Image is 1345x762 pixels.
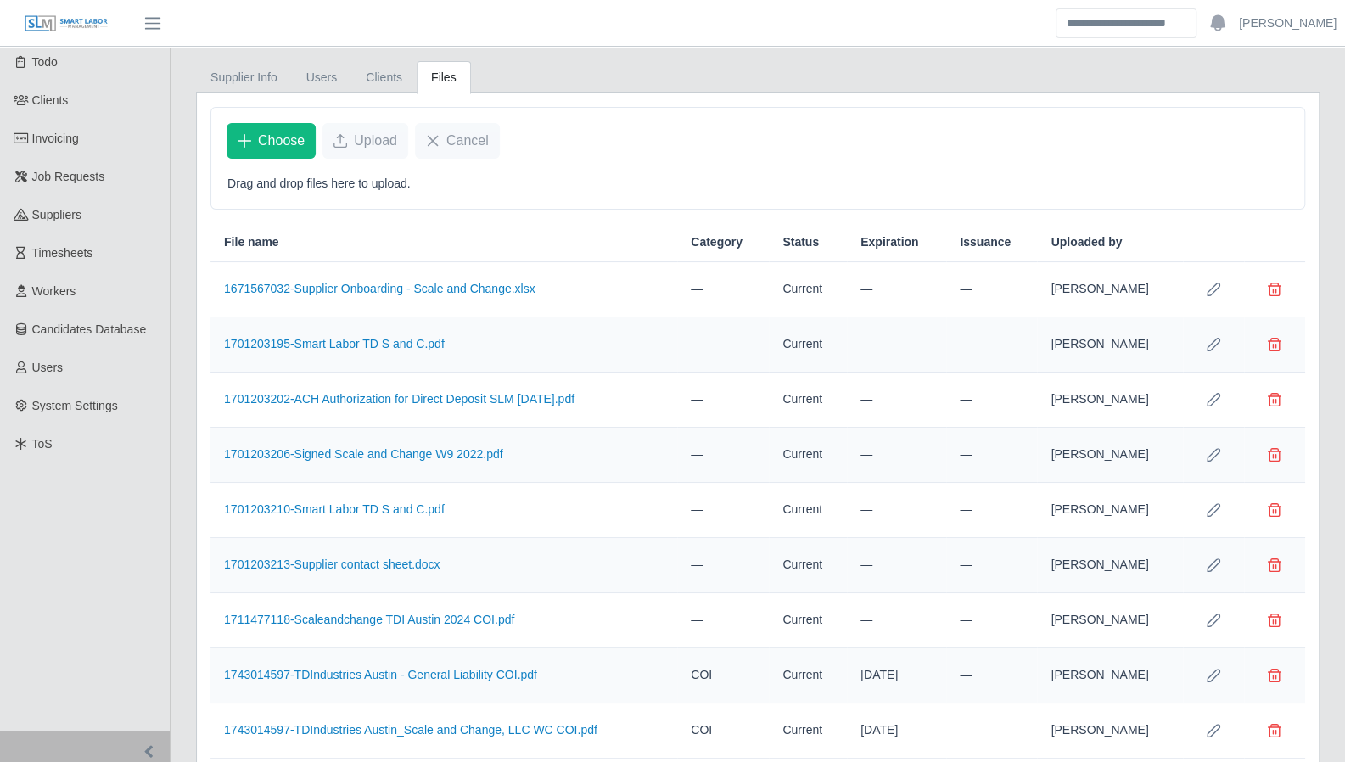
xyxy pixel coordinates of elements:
[224,233,279,251] span: File name
[677,317,769,373] td: —
[1196,603,1230,637] button: Row Edit
[1196,438,1230,472] button: Row Edit
[677,483,769,538] td: —
[32,246,93,260] span: Timesheets
[1196,272,1230,306] button: Row Edit
[677,648,769,703] td: COI
[847,428,946,483] td: —
[227,175,1288,193] p: Drag and drop files here to upload.
[415,123,500,159] button: Cancel
[32,132,79,145] span: Invoicing
[322,123,408,159] button: Upload
[847,703,946,759] td: [DATE]
[946,317,1037,373] td: —
[224,392,574,406] a: 1701203202-ACH Authorization for Direct Deposit SLM [DATE].pdf
[1239,14,1337,32] a: [PERSON_NAME]
[1196,493,1230,527] button: Row Edit
[769,538,847,593] td: Current
[677,262,769,317] td: —
[946,648,1037,703] td: —
[677,538,769,593] td: —
[446,131,489,151] span: Cancel
[1037,483,1183,538] td: [PERSON_NAME]
[224,613,514,626] a: 1711477118-Scaleandchange TDI Austin 2024 COI.pdf
[1037,538,1183,593] td: [PERSON_NAME]
[691,233,743,251] span: Category
[769,317,847,373] td: Current
[1258,548,1292,582] button: Delete file
[847,373,946,428] td: —
[32,55,58,69] span: Todo
[847,648,946,703] td: [DATE]
[32,93,69,107] span: Clients
[860,233,918,251] span: Expiration
[1037,648,1183,703] td: [PERSON_NAME]
[847,538,946,593] td: —
[1196,383,1230,417] button: Row Edit
[1037,373,1183,428] td: [PERSON_NAME]
[847,483,946,538] td: —
[946,483,1037,538] td: —
[769,648,847,703] td: Current
[677,373,769,428] td: —
[224,337,445,350] a: 1701203195-Smart Labor TD S and C.pdf
[1258,438,1292,472] button: Delete file
[32,208,81,221] span: Suppliers
[227,123,316,159] button: Choose
[1037,317,1183,373] td: [PERSON_NAME]
[769,428,847,483] td: Current
[946,538,1037,593] td: —
[1258,714,1292,748] button: Delete file
[32,399,118,412] span: System Settings
[946,593,1037,648] td: —
[258,131,305,151] span: Choose
[1258,328,1292,361] button: Delete file
[677,428,769,483] td: —
[847,593,946,648] td: —
[1051,233,1122,251] span: Uploaded by
[1196,548,1230,582] button: Row Edit
[946,703,1037,759] td: —
[32,322,147,336] span: Candidates Database
[196,61,292,94] a: Supplier Info
[769,593,847,648] td: Current
[769,703,847,759] td: Current
[1056,8,1196,38] input: Search
[24,14,109,33] img: SLM Logo
[224,557,440,571] a: 1701203213-Supplier contact sheet.docx
[847,317,946,373] td: —
[1258,493,1292,527] button: Delete file
[354,131,397,151] span: Upload
[224,282,535,295] a: 1671567032-Supplier Onboarding - Scale and Change.xlsx
[1196,658,1230,692] button: Row Edit
[224,668,537,681] a: 1743014597-TDIndustries Austin - General Liability COI.pdf
[32,170,105,183] span: Job Requests
[677,703,769,759] td: COI
[1258,658,1292,692] button: Delete file
[1037,262,1183,317] td: [PERSON_NAME]
[946,428,1037,483] td: —
[769,373,847,428] td: Current
[847,262,946,317] td: —
[292,61,352,94] a: Users
[224,723,597,737] a: 1743014597-TDIndustries Austin_Scale and Change, LLC WC COI.pdf
[1037,703,1183,759] td: [PERSON_NAME]
[769,483,847,538] td: Current
[351,61,417,94] a: Clients
[1258,383,1292,417] button: Delete file
[946,373,1037,428] td: —
[946,262,1037,317] td: —
[32,361,64,374] span: Users
[1037,593,1183,648] td: [PERSON_NAME]
[1037,428,1183,483] td: [PERSON_NAME]
[32,437,53,451] span: ToS
[782,233,819,251] span: Status
[417,61,471,94] a: Files
[960,233,1011,251] span: Issuance
[1196,328,1230,361] button: Row Edit
[1258,272,1292,306] button: Delete file
[769,262,847,317] td: Current
[224,447,502,461] a: 1701203206-Signed Scale and Change W9 2022.pdf
[1258,603,1292,637] button: Delete file
[224,502,445,516] a: 1701203210-Smart Labor TD S and C.pdf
